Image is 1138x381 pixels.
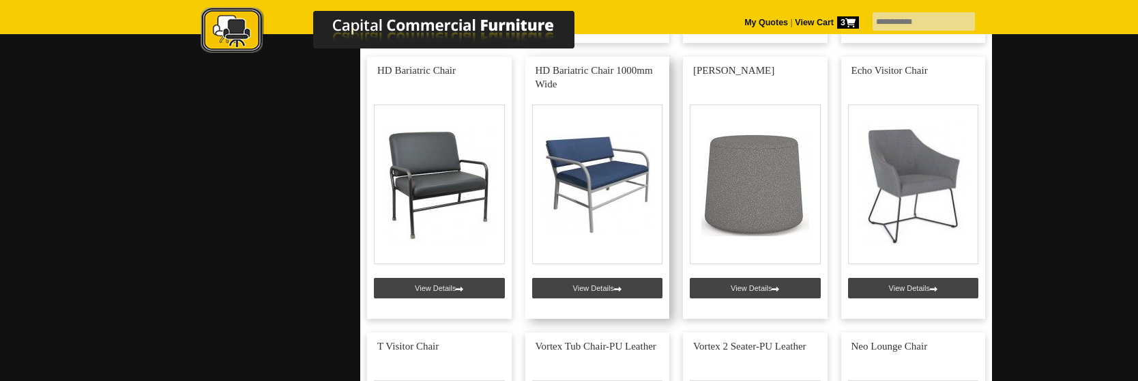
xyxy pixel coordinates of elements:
[793,18,859,27] a: View Cart3
[163,7,641,61] a: Capital Commercial Furniture Logo
[163,7,641,57] img: Capital Commercial Furniture Logo
[837,16,859,29] span: 3
[795,18,859,27] strong: View Cart
[744,18,788,27] a: My Quotes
